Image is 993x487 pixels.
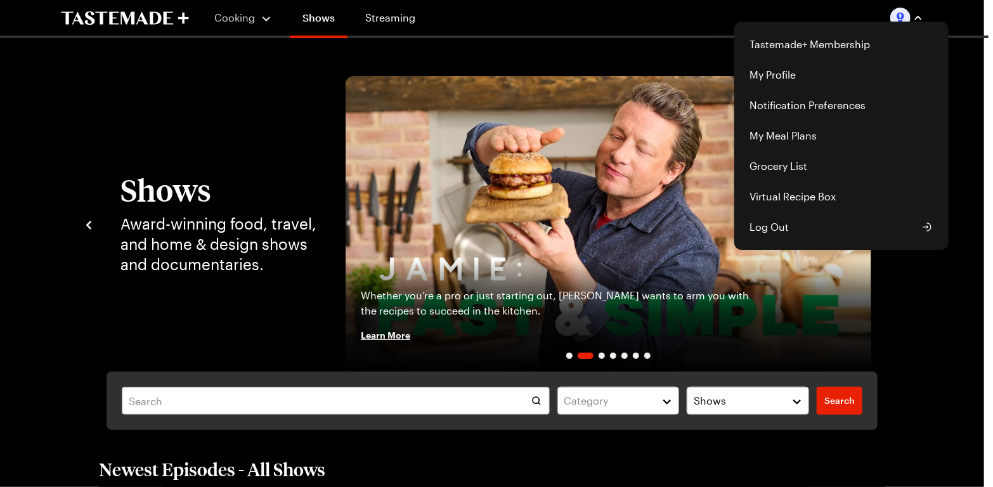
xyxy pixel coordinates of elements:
a: Grocery List [742,151,941,181]
a: My Meal Plans [742,120,941,151]
a: Notification Preferences [742,90,941,120]
span: Log Out [750,219,789,235]
div: Profile picture [734,22,949,250]
a: Virtual Recipe Box [742,181,941,212]
button: Profile picture [890,8,923,28]
img: Profile picture [890,8,911,28]
a: My Profile [742,60,941,90]
a: Tastemade+ Membership [742,29,941,60]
